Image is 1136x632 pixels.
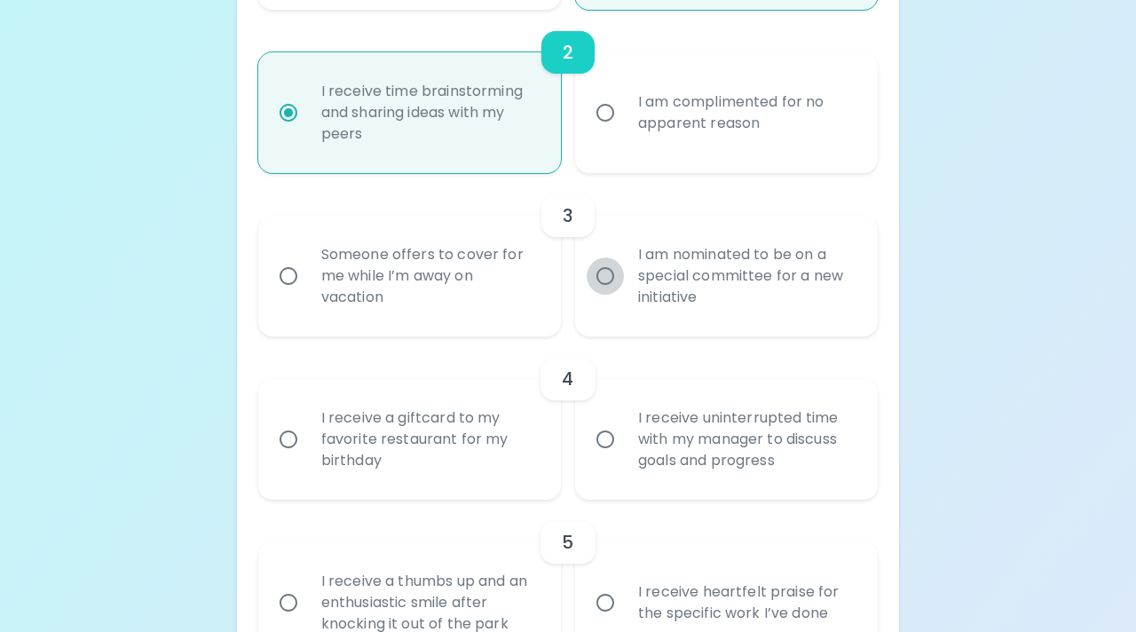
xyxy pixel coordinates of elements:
[307,386,551,493] div: I receive a giftcard to my favorite restaurant for my birthday
[258,173,879,336] div: choice-group-check
[563,38,573,67] h6: 2
[624,223,868,329] div: I am nominated to be on a special committee for a new initiative
[307,59,551,166] div: I receive time brainstorming and sharing ideas with my peers
[562,528,573,557] h6: 5
[563,201,573,230] h6: 3
[258,10,879,173] div: choice-group-check
[624,70,868,155] div: I am complimented for no apparent reason
[624,386,868,493] div: I receive uninterrupted time with my manager to discuss goals and progress
[258,336,879,500] div: choice-group-check
[562,365,573,393] h6: 4
[307,223,551,329] div: Someone offers to cover for me while I’m away on vacation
